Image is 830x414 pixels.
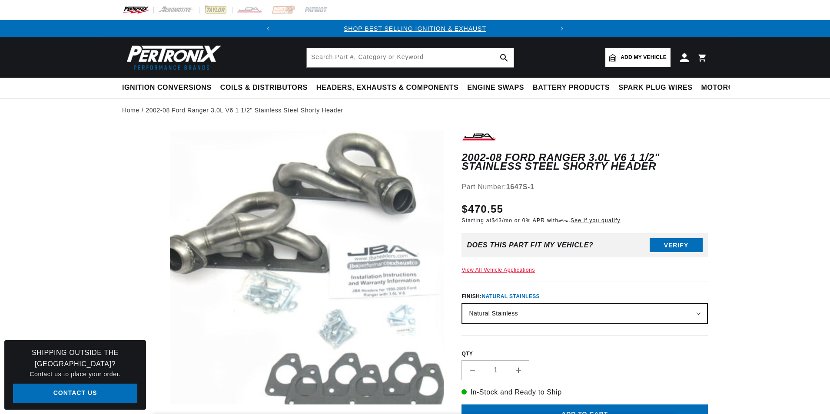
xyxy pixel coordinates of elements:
summary: Spark Plug Wires [614,78,697,98]
button: search button [495,48,514,67]
input: Search Part #, Category or Keyword [307,48,514,67]
strong: 1647S-1 [506,183,535,191]
a: 2002-08 Ford Ranger 3.0L V6 1 1/2" Stainless Steel Shorty Header [146,105,343,115]
slideshow-component: Translation missing: en.sections.announcements.announcement_bar [100,20,730,37]
p: Starting at /mo or 0% APR with . [461,217,620,224]
h1: 2002-08 Ford Ranger 3.0L V6 1 1/2" Stainless Steel Shorty Header [461,153,708,171]
button: Verify [650,238,703,252]
nav: breadcrumbs [122,105,708,115]
media-gallery: Gallery Viewer [122,131,444,409]
div: Part Number: [461,181,708,193]
div: Announcement [277,24,553,33]
a: SHOP BEST SELLING IGNITION & EXHAUST [344,25,486,32]
span: Engine Swaps [467,83,524,92]
span: Ignition Conversions [122,83,212,92]
div: Does This part fit My vehicle? [467,241,593,249]
span: Coils & Distributors [220,83,308,92]
label: Finish: [461,292,708,300]
span: Motorcycle [701,83,753,92]
span: Spark Plug Wires [618,83,692,92]
summary: Motorcycle [697,78,757,98]
summary: Ignition Conversions [122,78,216,98]
summary: Coils & Distributors [216,78,312,98]
span: Add my vehicle [621,53,667,62]
a: See if you qualify - Learn more about Affirm Financing (opens in modal) [571,217,621,223]
span: $470.55 [461,201,503,217]
h3: Shipping Outside the [GEOGRAPHIC_DATA]? [13,347,137,369]
span: Natural Stainless [482,293,540,299]
span: Battery Products [533,83,610,92]
span: $43 [491,217,502,223]
span: Affirm [558,218,568,223]
a: Home [122,105,139,115]
summary: Engine Swaps [463,78,528,98]
div: 1 of 2 [277,24,553,33]
img: Pertronix [122,43,222,72]
span: Headers, Exhausts & Components [316,83,458,92]
button: Translation missing: en.sections.announcements.next_announcement [553,20,571,37]
a: View All Vehicle Applications [461,267,535,273]
label: QTY [461,350,708,358]
a: Contact Us [13,384,137,403]
p: In-Stock and Ready to Ship [461,387,708,398]
summary: Headers, Exhausts & Components [312,78,463,98]
a: Add my vehicle [605,48,671,67]
p: Contact us to place your order. [13,369,137,379]
button: Translation missing: en.sections.announcements.previous_announcement [259,20,277,37]
summary: Battery Products [528,78,614,98]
